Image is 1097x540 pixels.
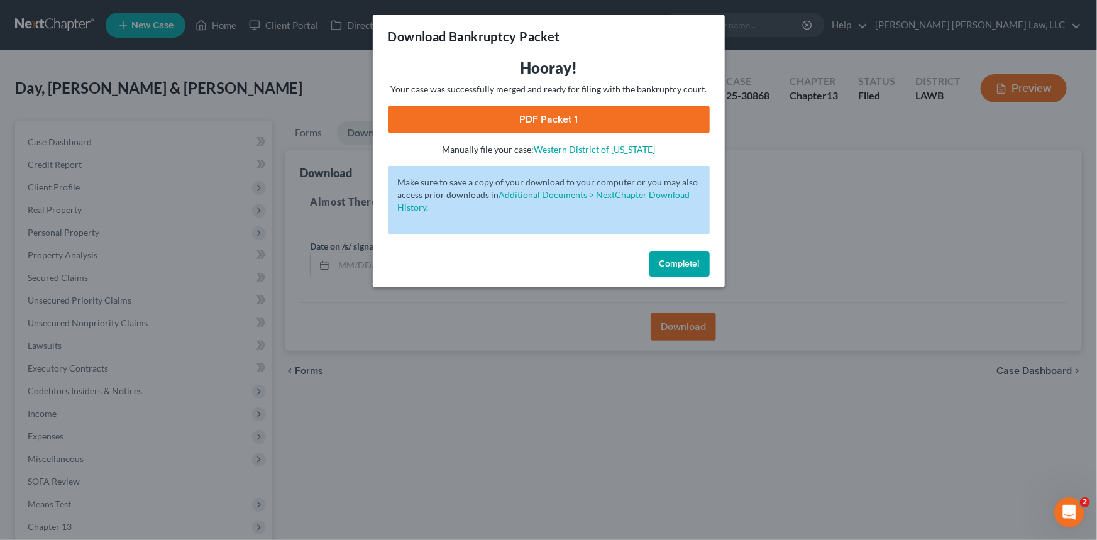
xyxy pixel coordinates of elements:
button: Complete! [649,251,710,277]
a: Additional Documents > NextChapter Download History. [398,189,690,212]
span: Complete! [659,258,700,269]
a: PDF Packet 1 [388,106,710,133]
p: Make sure to save a copy of your download to your computer or you may also access prior downloads in [398,176,700,214]
h3: Hooray! [388,58,710,78]
a: Western District of [US_STATE] [534,144,655,155]
p: Manually file your case: [388,143,710,156]
h3: Download Bankruptcy Packet [388,28,560,45]
p: Your case was successfully merged and ready for filing with the bankruptcy court. [388,83,710,96]
span: 2 [1080,497,1090,507]
iframe: Intercom live chat [1054,497,1084,527]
